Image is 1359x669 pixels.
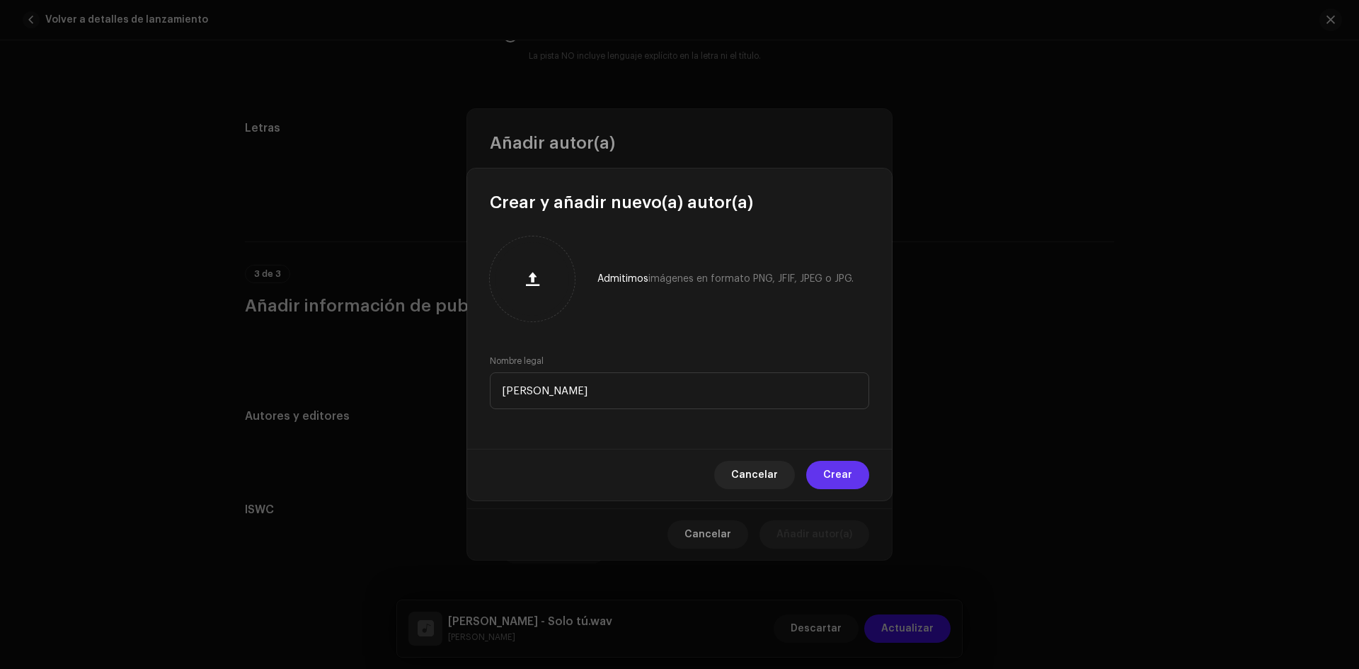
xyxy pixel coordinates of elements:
[490,191,753,214] span: Crear y añadir nuevo(a) autor(a)
[823,461,852,489] span: Crear
[648,274,854,284] span: imágenes en formato PNG, JFIF, JPEG o JPG.
[731,461,778,489] span: Cancelar
[490,372,869,409] input: Ingrese un nombre legal
[806,461,869,489] button: Crear
[714,461,795,489] button: Cancelar
[597,273,854,285] div: Admitimos
[490,355,544,367] label: Nombre legal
